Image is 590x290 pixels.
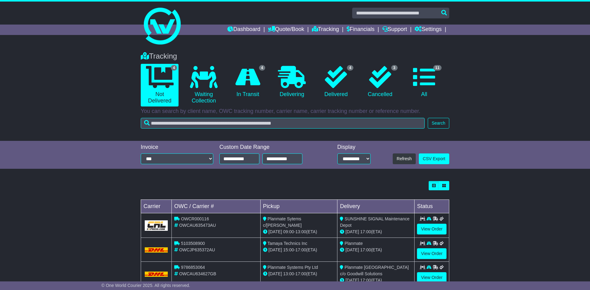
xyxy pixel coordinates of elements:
[295,271,306,276] span: 17:00
[340,265,409,276] span: Planmate [GEOGRAPHIC_DATA] c/o Goodwill Solutions
[340,229,412,235] div: (ETA)
[337,144,371,151] div: Display
[269,229,282,234] span: [DATE]
[340,216,409,228] span: SUNSHINE SIGNAL Maintenance Depot
[283,271,294,276] span: 13:00
[179,247,215,252] span: OWCJP635372AU
[345,229,359,234] span: [DATE]
[179,271,216,276] span: OWCAU634627GB
[185,64,222,106] a: Waiting Collection
[181,265,205,270] span: 9786853064
[283,229,294,234] span: 09:00
[263,247,335,253] div: - (ETA)
[141,108,449,115] p: You can search by client name, OWC tracking number, carrier name, carrier tracking number or refe...
[417,248,446,259] a: View Order
[141,144,213,151] div: Invoice
[145,220,168,231] img: GetCarrierServiceLogo
[145,272,168,276] img: DHL.png
[317,64,355,100] a: 4 Delivered
[382,25,407,35] a: Support
[263,229,335,235] div: - (ETA)
[101,283,190,288] span: © One World Courier 2025. All rights reserved.
[433,65,442,71] span: 11
[141,64,179,106] a: 4 Not Delivered
[267,241,307,246] span: Tamaya Technics Inc
[340,277,412,284] div: (ETA)
[181,241,205,246] span: 5103508900
[283,247,294,252] span: 15:00
[415,25,442,35] a: Settings
[259,65,265,71] span: 4
[273,64,311,100] a: Delivering
[260,200,337,213] td: Pickup
[393,153,416,164] button: Refresh
[347,65,353,71] span: 4
[340,247,412,253] div: (ETA)
[405,64,443,100] a: 11 All
[415,200,449,213] td: Status
[171,65,177,71] span: 4
[269,247,282,252] span: [DATE]
[227,25,260,35] a: Dashboard
[145,247,168,252] img: DHL.png
[268,265,318,270] span: Planmate Systems Pty Ltd
[419,153,449,164] a: CSV Export
[138,52,452,61] div: Tracking
[179,223,216,228] span: OWCAU635473AU
[172,200,261,213] td: OWC / Carrier #
[360,278,371,283] span: 17:00
[345,247,359,252] span: [DATE]
[295,229,306,234] span: 13:00
[344,241,363,246] span: Planmate
[141,200,172,213] td: Carrier
[269,271,282,276] span: [DATE]
[181,216,209,221] span: OWCR000116
[345,278,359,283] span: [DATE]
[312,25,339,35] a: Tracking
[347,25,375,35] a: Financials
[263,216,302,228] span: Planmate Sytems c/[PERSON_NAME]
[263,271,335,277] div: - (ETA)
[417,224,446,234] a: View Order
[268,25,304,35] a: Quote/Book
[428,118,449,129] button: Search
[360,247,371,252] span: 17:00
[337,200,415,213] td: Delivery
[219,144,318,151] div: Custom Date Range
[391,65,398,71] span: 3
[361,64,399,100] a: 3 Cancelled
[229,64,267,100] a: 4 In Transit
[360,229,371,234] span: 17:00
[295,247,306,252] span: 17:00
[417,272,446,283] a: View Order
